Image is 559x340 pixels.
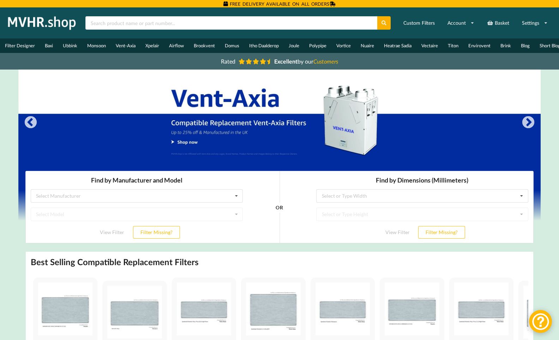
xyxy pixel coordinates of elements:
a: Monsoon [82,38,111,53]
a: Brink [495,38,516,53]
a: Joule [284,38,304,53]
b: Excellent [274,58,297,65]
img: Vent-Axia Sentinel Kinetic Plus, Plus B & High Flow Compatible MVHR Filter Replacement Set from M... [177,282,231,335]
a: Rated Excellentby ourCustomers [216,55,343,67]
a: Settings [517,17,552,29]
a: Blog [516,38,535,53]
button: Filter Missing? [108,55,155,68]
a: Titon [443,38,463,53]
button: Previous [24,116,38,130]
img: Vent-Axia Sentinel Kinetic Advance Compatible MVHR Filter Replacement Set from MVHR.shop [315,282,370,335]
a: Basket [482,17,514,29]
div: Select or Type Width [296,23,342,28]
a: Heatrae Sadia [379,38,416,53]
button: Filter Missing? [393,55,440,68]
a: Custom Filters [399,17,439,29]
span: by our [274,58,338,65]
a: Vectaire [416,38,443,53]
h2: Best Selling Compatible Replacement Filters [31,257,199,268]
img: Nuaire MRXBOX95-WM2 Compatible MVHR Filter Replacement Set from MVHR.shop [38,282,92,335]
img: Vent-Axia Sentinel Kinetic E, V, B & BH Compatible MVHR Filter Replacement Set from MVHR.shop [246,282,300,335]
a: Vortice [331,38,356,53]
h3: Find by Manufacturer and Model [5,5,217,13]
span: Rated [221,58,235,65]
a: Envirovent [463,38,495,53]
button: Next [521,116,535,130]
a: Vent-Axia [111,38,140,53]
div: OR [250,37,258,73]
a: Itho Daalderop [244,38,284,53]
img: Vent-Axia Sentinel Kinetic Plus E & High Flow Compatible MVHR Filter Replacement Set from MVHR.shop [454,282,509,335]
a: Polypipe [304,38,331,53]
img: mvhr.shop.png [5,14,79,32]
i: Customers [313,58,338,65]
a: Nuaire [356,38,379,53]
a: Airflow [164,38,189,53]
a: Ubbink [58,38,82,53]
img: Nuaire MRXBOX95-WH1 Compatible MVHR Filter Replacement Set from MVHR.shop [385,282,439,335]
div: Select Manufacturer [11,23,55,28]
a: Account [443,17,479,29]
a: Brookvent [189,38,220,53]
a: Xpelair [140,38,164,53]
h3: Find by Dimensions (Millimeters) [291,5,503,13]
a: Domus [220,38,244,53]
input: Search product name or part number... [85,16,377,30]
img: Vectaire WHHR Midi Compatible MVHR Filter Replacement Set from MVHR.shop [107,286,162,339]
a: Baxi [40,38,58,53]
